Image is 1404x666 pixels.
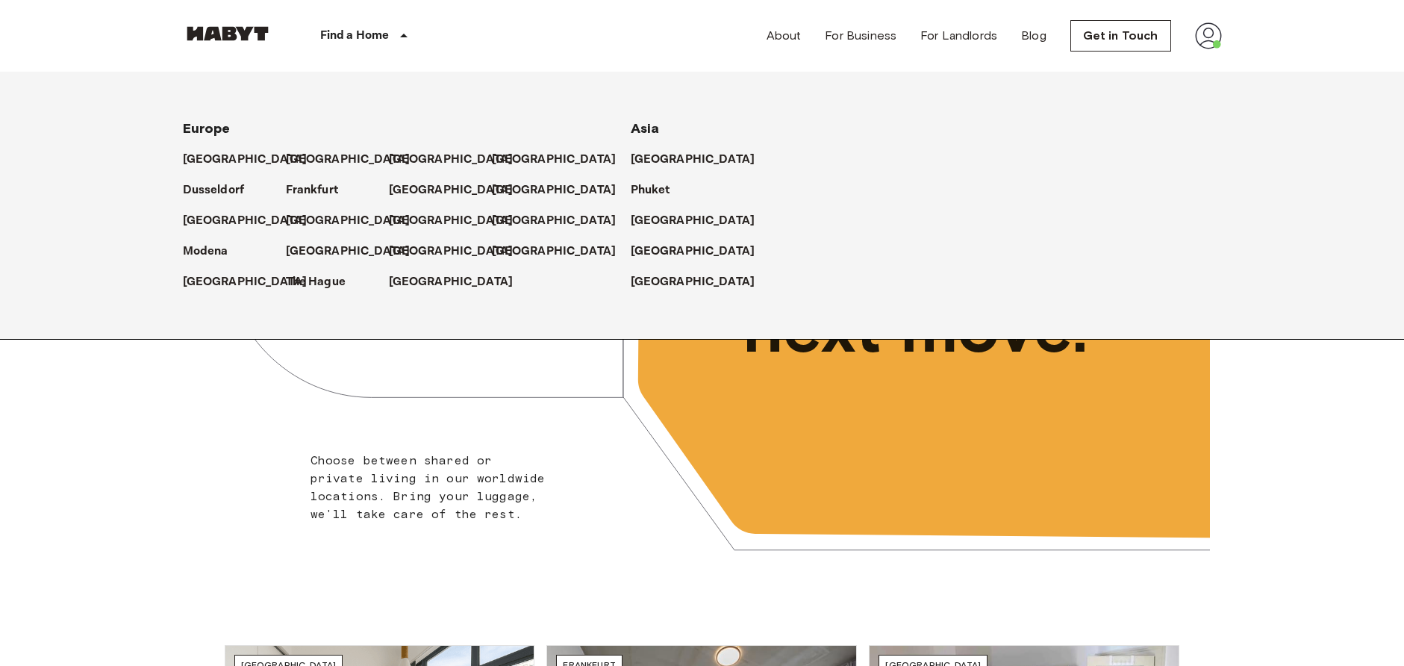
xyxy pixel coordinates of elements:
[492,151,617,169] p: [GEOGRAPHIC_DATA]
[1070,20,1171,52] a: Get in Touch
[183,212,308,230] p: [GEOGRAPHIC_DATA]
[631,120,660,137] span: Asia
[389,243,528,261] a: [GEOGRAPHIC_DATA]
[286,243,411,261] p: [GEOGRAPHIC_DATA]
[286,151,411,169] p: [GEOGRAPHIC_DATA]
[825,27,896,45] a: For Business
[389,212,528,230] a: [GEOGRAPHIC_DATA]
[286,181,338,199] p: Frankfurt
[389,273,528,291] a: [GEOGRAPHIC_DATA]
[631,151,770,169] a: [GEOGRAPHIC_DATA]
[320,27,390,45] p: Find a Home
[183,181,245,199] p: Dusseldorf
[183,243,228,261] p: Modena
[631,181,685,199] a: Phuket
[492,212,617,230] p: [GEOGRAPHIC_DATA]
[183,151,322,169] a: [GEOGRAPHIC_DATA]
[286,243,425,261] a: [GEOGRAPHIC_DATA]
[183,212,322,230] a: [GEOGRAPHIC_DATA]
[183,26,272,41] img: Habyt
[389,273,514,291] p: [GEOGRAPHIC_DATA]
[920,27,997,45] a: For Landlords
[631,151,755,169] p: [GEOGRAPHIC_DATA]
[631,181,670,199] p: Phuket
[767,27,802,45] a: About
[389,212,514,230] p: [GEOGRAPHIC_DATA]
[286,181,353,199] a: Frankfurt
[631,273,755,291] p: [GEOGRAPHIC_DATA]
[389,151,514,169] p: [GEOGRAPHIC_DATA]
[286,273,346,291] p: The Hague
[631,212,770,230] a: [GEOGRAPHIC_DATA]
[389,243,514,261] p: [GEOGRAPHIC_DATA]
[492,243,631,261] a: [GEOGRAPHIC_DATA]
[286,212,425,230] a: [GEOGRAPHIC_DATA]
[492,243,617,261] p: [GEOGRAPHIC_DATA]
[631,273,770,291] a: [GEOGRAPHIC_DATA]
[183,273,308,291] p: [GEOGRAPHIC_DATA]
[492,181,631,199] a: [GEOGRAPHIC_DATA]
[631,243,755,261] p: [GEOGRAPHIC_DATA]
[286,212,411,230] p: [GEOGRAPHIC_DATA]
[183,181,260,199] a: Dusseldorf
[631,243,770,261] a: [GEOGRAPHIC_DATA]
[311,453,546,521] span: Choose between shared or private living in our worldwide locations. Bring your luggage, we'll tak...
[183,120,231,137] span: Europe
[1021,27,1046,45] a: Blog
[389,151,528,169] a: [GEOGRAPHIC_DATA]
[1195,22,1222,49] img: avatar
[492,212,631,230] a: [GEOGRAPHIC_DATA]
[286,273,361,291] a: The Hague
[183,273,322,291] a: [GEOGRAPHIC_DATA]
[492,181,617,199] p: [GEOGRAPHIC_DATA]
[631,212,755,230] p: [GEOGRAPHIC_DATA]
[389,181,514,199] p: [GEOGRAPHIC_DATA]
[183,151,308,169] p: [GEOGRAPHIC_DATA]
[286,151,425,169] a: [GEOGRAPHIC_DATA]
[389,181,528,199] a: [GEOGRAPHIC_DATA]
[183,243,243,261] a: Modena
[743,215,1149,366] span: Unlock your next move.
[492,151,631,169] a: [GEOGRAPHIC_DATA]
